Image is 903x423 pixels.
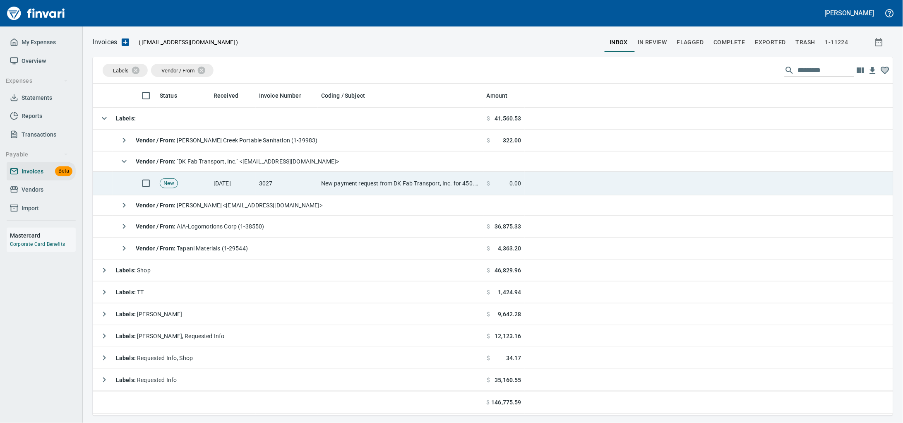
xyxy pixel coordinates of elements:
strong: Labels : [116,333,137,339]
button: Show invoices within a particular date range [867,35,893,50]
p: ( ) [134,38,238,46]
span: 4,363.20 [498,244,521,252]
div: Vendor / From [151,64,214,77]
span: $ [487,398,490,407]
span: 1-11224 [825,37,848,48]
h6: Mastercard [10,231,76,240]
strong: Vendor / From : [136,137,177,144]
strong: Labels : [116,377,137,383]
a: Vendors [7,180,76,199]
strong: Vendor / From : [136,202,177,209]
td: New payment request from DK Fab Transport, Inc. for 450.00 - invoice 1002 [318,172,483,195]
a: Overview [7,52,76,70]
span: Labels [113,67,129,74]
span: $ [487,376,490,384]
span: Received [214,91,249,101]
span: Overview [22,56,46,66]
span: Invoice Number [259,91,312,101]
span: 35,160.55 [495,376,521,384]
span: Vendors [22,185,43,195]
span: $ [487,310,490,318]
td: [DATE] [210,172,256,195]
span: 12,123.16 [495,332,521,340]
span: In Review [638,37,667,48]
span: Reports [22,111,42,121]
span: [PERSON_NAME] <[EMAIL_ADDRESS][DOMAIN_NAME]> [136,202,323,209]
a: Transactions [7,125,76,144]
span: Tapani Materials (1-29544) [136,245,248,252]
strong: Labels : [116,115,136,122]
a: Reports [7,107,76,125]
span: 41,560.53 [495,114,521,123]
h5: [PERSON_NAME] [825,9,874,17]
button: Payable [2,147,72,162]
span: AIA-Logomotions Corp (1-38550) [136,223,264,230]
a: Import [7,199,76,218]
span: Received [214,91,238,101]
span: Flagged [677,37,704,48]
span: [PERSON_NAME], Requested Info [116,333,225,339]
span: Amount [487,91,519,101]
td: 3027 [256,172,318,195]
span: Expenses [6,76,68,86]
span: Requested Info, Shop [116,355,193,361]
span: 36,875.33 [495,222,521,231]
span: Vendor / From [161,67,195,74]
span: $ [487,222,490,231]
span: $ [487,114,490,123]
strong: Labels : [116,355,137,361]
strong: Labels : [116,267,137,274]
span: Import [22,203,39,214]
span: $ [487,288,490,296]
span: [PERSON_NAME] [116,311,182,317]
a: Statements [7,89,76,107]
span: My Expenses [22,37,56,48]
span: Coding / Subject [321,91,376,101]
span: Requested Info [116,377,177,383]
a: Corporate Card Benefits [10,241,65,247]
nav: breadcrumb [93,37,117,47]
button: Column choices favorited. Click to reset to default [879,64,891,77]
span: Status [160,91,177,101]
button: Expenses [2,73,72,89]
strong: Vendor / From : [136,223,177,230]
span: $ [487,354,490,362]
span: Transactions [22,130,56,140]
span: 9,642.28 [498,310,521,318]
button: [PERSON_NAME] [823,7,877,19]
strong: Labels : [116,311,137,317]
span: 1,424.94 [498,288,521,296]
span: [PERSON_NAME] Creek Portable Sanitation (1-39983) [136,137,318,144]
span: 34.17 [506,354,521,362]
button: Upload an Invoice [117,37,134,47]
span: Coding / Subject [321,91,365,101]
span: $ [487,266,490,274]
span: 322.00 [503,136,521,144]
span: [EMAIL_ADDRESS][DOMAIN_NAME] [141,38,236,46]
span: Amount [487,91,508,101]
span: Complete [714,37,745,48]
span: New [160,180,178,187]
img: Finvari [5,3,67,23]
span: Shop [116,267,151,274]
strong: Vendor / From : [136,158,177,165]
span: $ [487,332,490,340]
span: $ [487,179,490,187]
span: Invoice Number [259,91,301,101]
div: Labels [103,64,148,77]
span: TT [116,289,144,296]
span: inbox [610,37,628,48]
span: $ [487,244,490,252]
span: Statements [22,93,52,103]
a: InvoicesBeta [7,162,76,181]
a: My Expenses [7,33,76,52]
button: Choose columns to display [854,64,867,77]
span: Payable [6,149,68,160]
span: 0.00 [509,179,521,187]
button: Download table [867,65,879,77]
strong: Vendor / From : [136,245,177,252]
span: 146,775.59 [492,398,521,407]
span: Beta [55,166,72,176]
p: Invoices [93,37,117,47]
